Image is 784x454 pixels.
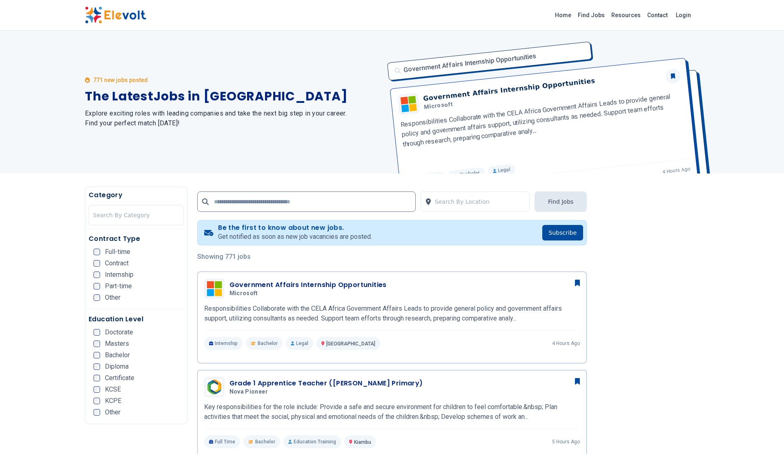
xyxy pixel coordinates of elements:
a: Find Jobs [575,9,608,22]
a: Home [552,9,575,22]
a: Contact [644,9,671,22]
a: Resources [608,9,644,22]
a: Login [671,7,696,23]
img: Elevolt [85,7,146,24]
button: Find Jobs [535,191,587,212]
